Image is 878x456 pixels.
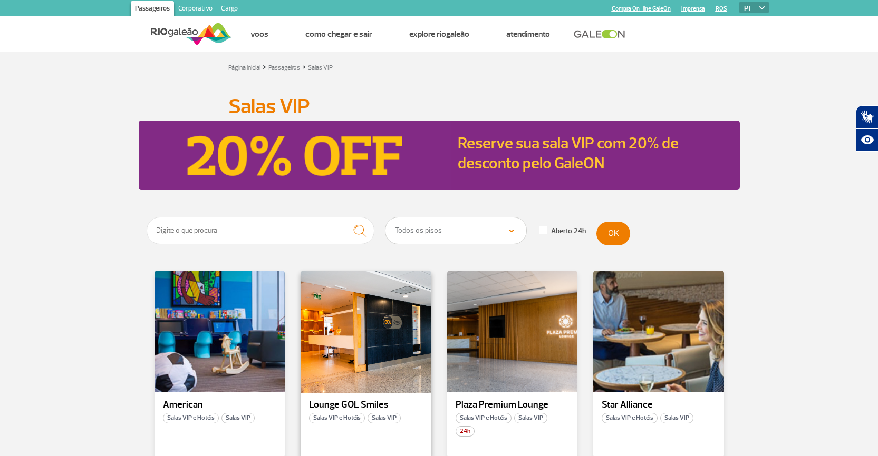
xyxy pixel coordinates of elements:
[506,29,550,39] a: Atendimento
[660,413,693,423] span: Salas VIP
[514,413,547,423] span: Salas VIP
[856,105,878,128] button: Abrir tradutor de língua de sinais.
[139,121,451,190] img: Reserve sua sala VIP com 20% de desconto pelo GaleON
[221,413,255,423] span: Salas VIP
[596,222,630,245] button: OK
[612,5,671,12] a: Compra On-line GaleOn
[458,133,679,173] a: Reserve sua sala VIP com 20% de desconto pelo GaleON
[305,29,372,39] a: Como chegar e sair
[716,5,727,12] a: RQS
[309,413,365,423] span: Salas VIP e Hotéis
[163,400,277,410] p: American
[409,29,469,39] a: Explore RIOgaleão
[263,61,266,73] a: >
[856,128,878,152] button: Abrir recursos assistivos.
[856,105,878,152] div: Plugin de acessibilidade da Hand Talk.
[456,413,512,423] span: Salas VIP e Hotéis
[250,29,268,39] a: Voos
[174,1,217,18] a: Corporativo
[131,1,174,18] a: Passageiros
[539,226,586,236] label: Aberto 24h
[268,64,300,72] a: Passageiros
[163,413,219,423] span: Salas VIP e Hotéis
[228,64,260,72] a: Página inicial
[147,217,375,244] input: Digite o que procura
[456,400,570,410] p: Plaza Premium Lounge
[302,61,306,73] a: >
[456,426,475,437] span: 24h
[681,5,705,12] a: Imprensa
[602,400,716,410] p: Star Alliance
[368,413,401,423] span: Salas VIP
[228,97,650,115] h1: Salas VIP
[217,1,242,18] a: Cargo
[309,400,423,410] p: Lounge GOL Smiles
[308,64,333,72] a: Salas VIP
[602,413,658,423] span: Salas VIP e Hotéis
